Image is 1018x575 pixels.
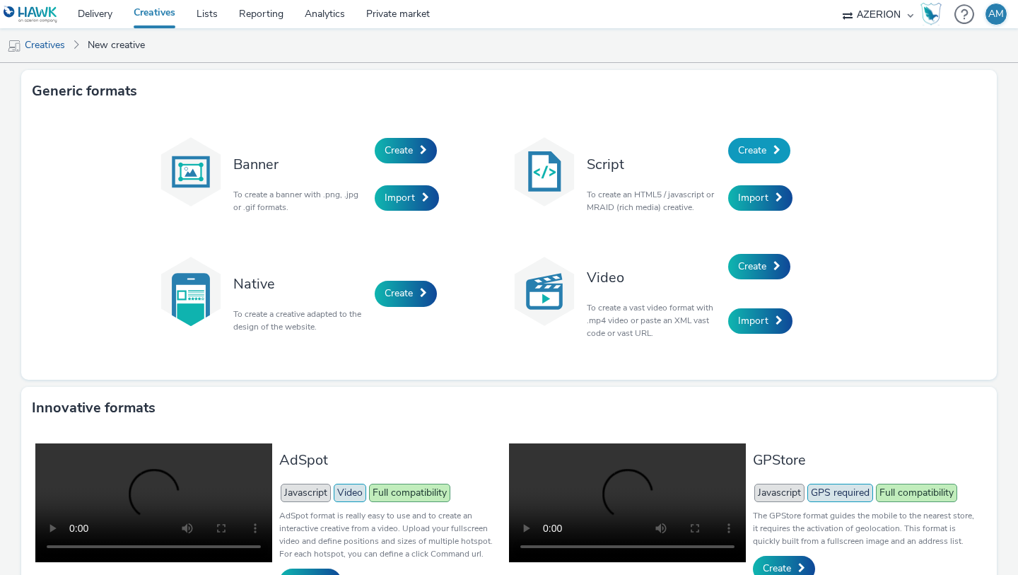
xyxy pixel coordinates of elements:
[233,274,368,294] h3: Native
[753,509,976,547] p: The GPStore format guides the mobile to the nearest store, it requires the activation of geolocat...
[738,191,768,204] span: Import
[587,268,721,287] h3: Video
[728,138,790,163] a: Create
[7,39,21,53] img: mobile
[728,185,792,211] a: Import
[233,188,368,214] p: To create a banner with .png, .jpg or .gif formats.
[4,6,58,23] img: undefined Logo
[279,509,502,560] p: AdSpot format is really easy to use and to create an interactive creative from a video. Upload yo...
[753,451,976,470] h3: GPStore
[509,256,580,327] img: video.svg
[920,3,942,25] img: Hawk Academy
[375,185,439,211] a: Import
[281,484,331,502] span: Javascript
[279,451,502,470] h3: AdSpot
[728,308,792,334] a: Import
[156,137,226,207] img: banner.svg
[385,286,413,300] span: Create
[763,562,791,575] span: Create
[738,314,768,327] span: Import
[32,81,137,102] h3: Generic formats
[233,308,368,333] p: To create a creative adapted to the design of the website.
[754,484,805,502] span: Javascript
[81,28,152,62] a: New creative
[587,188,721,214] p: To create an HTML5 / javascript or MRAID (rich media) creative.
[32,397,156,419] h3: Innovative formats
[876,484,957,502] span: Full compatibility
[587,155,721,174] h3: Script
[728,254,790,279] a: Create
[738,144,766,157] span: Create
[509,137,580,207] img: code.svg
[334,484,366,502] span: Video
[375,138,437,163] a: Create
[385,191,415,204] span: Import
[369,484,450,502] span: Full compatibility
[807,484,873,502] span: GPS required
[920,3,947,25] a: Hawk Academy
[156,256,226,327] img: native.svg
[385,144,413,157] span: Create
[587,301,721,339] p: To create a vast video format with .mp4 video or paste an XML vast code or vast URL.
[375,281,437,306] a: Create
[988,4,1004,25] div: AM
[738,260,766,273] span: Create
[233,155,368,174] h3: Banner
